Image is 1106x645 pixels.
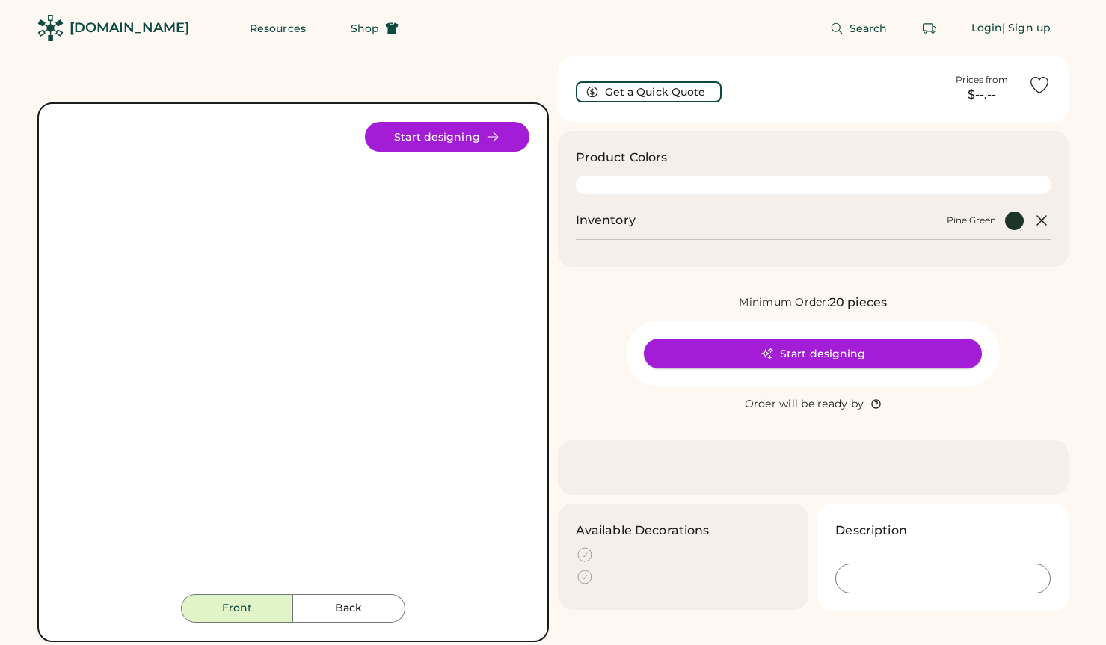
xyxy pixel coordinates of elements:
[1002,21,1051,36] div: | Sign up
[576,81,722,102] button: Get a Quick Quote
[576,149,668,167] h3: Product Colors
[37,15,64,41] img: Rendered Logo - Screens
[576,522,710,540] h3: Available Decorations
[333,13,417,43] button: Shop
[850,23,888,34] span: Search
[70,19,189,37] div: [DOMAIN_NAME]
[812,13,906,43] button: Search
[739,295,829,310] div: Minimum Order:
[915,13,944,43] button: Retrieve an order
[232,13,324,43] button: Resources
[956,74,1008,86] div: Prices from
[829,294,887,312] div: 20 pieces
[644,339,982,368] button: Start designing
[576,212,636,229] h2: Inventory
[944,86,1019,104] div: $--.--
[835,522,907,540] h3: Description
[947,215,996,226] div: Pine Green
[745,397,864,412] div: Order will be ready by
[293,594,405,623] button: Back
[351,23,379,34] span: Shop
[365,122,529,152] button: Start designing
[971,21,1003,36] div: Login
[57,122,529,594] img: yH5BAEAAAAALAAAAAABAAEAAAIBRAA7
[181,594,293,623] button: Front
